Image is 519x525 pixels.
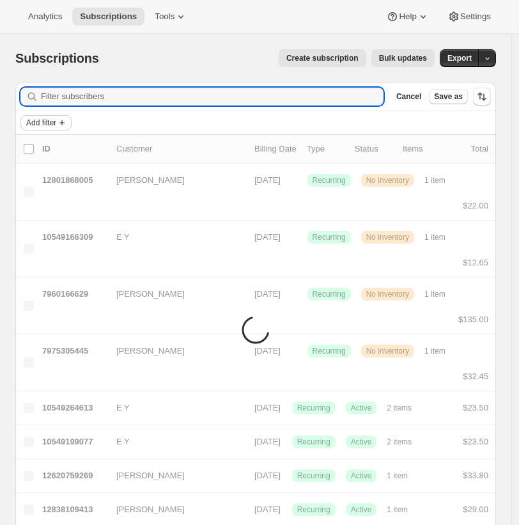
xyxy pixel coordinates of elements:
[429,89,468,104] button: Save as
[20,115,72,130] button: Add filter
[396,91,421,102] span: Cancel
[460,12,491,22] span: Settings
[80,12,137,22] span: Subscriptions
[399,12,416,22] span: Help
[286,53,359,63] span: Create subscription
[72,8,144,26] button: Subscriptions
[41,88,383,106] input: Filter subscribers
[147,8,195,26] button: Tools
[379,53,427,63] span: Bulk updates
[473,88,491,106] button: Sort the results
[155,12,174,22] span: Tools
[440,8,499,26] button: Settings
[378,8,437,26] button: Help
[391,89,426,104] button: Cancel
[15,51,99,65] span: Subscriptions
[447,53,472,63] span: Export
[20,8,70,26] button: Analytics
[371,49,435,67] button: Bulk updates
[28,12,62,22] span: Analytics
[434,91,463,102] span: Save as
[26,118,56,128] span: Add filter
[279,49,366,67] button: Create subscription
[440,49,479,67] button: Export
